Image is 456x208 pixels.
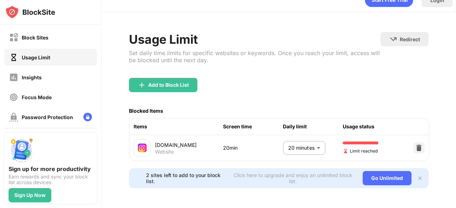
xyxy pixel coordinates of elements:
div: Items [134,123,223,130]
div: 20min [223,144,283,152]
div: Sign Up Now [14,192,46,198]
img: insights-off.svg [9,73,18,82]
img: favicons [138,144,146,152]
div: Set daily time limits for specific websites or keywords. Once you reach your limit, access will b... [129,49,380,64]
div: Password Protection [22,114,73,120]
div: Usage status [343,123,403,130]
div: Sign up for more productivity [9,165,93,172]
div: [DOMAIN_NAME] [155,141,223,149]
div: Click here to upgrade and enjoy an unlimited block list. [232,172,354,184]
img: password-protection-off.svg [9,113,18,122]
div: Usage Limit [22,54,50,60]
div: Go Unlimited [363,171,411,185]
img: logo-blocksite.svg [5,5,55,19]
img: block-off.svg [9,33,18,42]
div: Daily limit [283,123,343,130]
div: 2 sites left to add to your block list. [146,172,227,184]
img: focus-off.svg [9,93,18,102]
div: Blocked Items [129,108,163,114]
p: 20 minutes [288,144,314,152]
div: Insights [22,74,42,80]
div: Website [155,149,174,155]
img: lock-menu.svg [83,113,92,121]
div: Earn rewards and sync your block list across devices [9,174,93,185]
img: push-signup.svg [9,137,34,162]
div: Usage Limit [129,32,380,47]
img: hourglass-end.svg [343,148,348,154]
span: Limit reached [343,148,378,154]
div: Redirect [400,36,420,42]
img: x-button.svg [417,175,423,181]
div: Focus Mode [22,94,52,100]
div: Block Sites [22,34,48,41]
div: Screen time [223,123,283,130]
div: Add to Block List [148,82,189,88]
img: time-usage-on.svg [9,53,18,62]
